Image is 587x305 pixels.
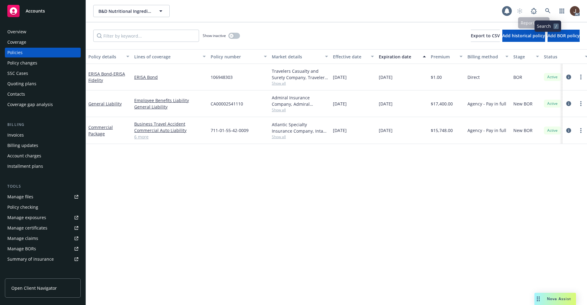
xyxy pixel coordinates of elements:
button: Lines of coverage [132,49,208,64]
a: Manage certificates [5,223,81,233]
a: ERISA Bond [88,71,125,83]
span: [DATE] [379,74,393,80]
div: Billing [5,122,81,128]
div: Account charges [7,151,41,161]
button: Policy details [86,49,132,64]
div: Admiral Insurance Company, Admiral Insurance Group ([PERSON_NAME] Corporation), CRC Group [272,94,328,107]
div: Travelers Casualty and Surety Company, Travelers Insurance [272,68,328,81]
span: Accounts [26,9,45,13]
div: Policy details [88,53,123,60]
span: New BOR [513,127,533,134]
div: Policies [7,48,23,57]
div: Billing method [467,53,502,60]
a: Quoting plans [5,79,81,89]
span: CA00002541110 [211,101,243,107]
a: Manage BORs [5,244,81,254]
span: B&D Nutritional Ingredients, Inc. [98,8,151,14]
span: Open Client Navigator [11,285,57,291]
a: Policy checking [5,202,81,212]
div: Market details [272,53,321,60]
a: Installment plans [5,161,81,171]
button: Stage [511,49,541,64]
a: more [577,100,585,107]
div: Quoting plans [7,79,36,89]
a: Manage claims [5,233,81,243]
a: SSC Cases [5,68,81,78]
span: [DATE] [333,127,347,134]
span: [DATE] [333,101,347,107]
a: Policy changes [5,58,81,68]
div: Coverage gap analysis [7,100,53,109]
span: Agency - Pay in full [467,127,506,134]
button: Expiration date [376,49,428,64]
div: Policy checking [7,202,38,212]
a: Business Travel Accident [134,121,206,127]
a: more [577,73,585,81]
a: Summary of insurance [5,254,81,264]
button: Market details [269,49,330,64]
div: Overview [7,27,26,37]
span: Active [546,101,559,106]
div: Policy number [211,53,260,60]
div: Drag to move [534,293,542,305]
div: SSC Cases [7,68,28,78]
a: Account charges [5,151,81,161]
span: $17,400.00 [431,101,453,107]
button: Export to CSV [471,30,500,42]
div: Lines of coverage [134,53,199,60]
span: Show all [272,107,328,112]
div: Policy changes [7,58,37,68]
button: Premium [428,49,465,64]
a: circleInformation [565,73,572,81]
a: Manage exposures [5,213,81,222]
span: $1.00 [431,74,442,80]
a: circleInformation [565,100,572,107]
span: Nova Assist [547,296,571,301]
div: Stage [513,53,532,60]
div: Atlantic Specialty Insurance Company, Intact Insurance [272,121,328,134]
a: General Liability [134,104,206,110]
div: Manage claims [7,233,38,243]
a: ERISA Bond [134,74,206,80]
a: Policies [5,48,81,57]
span: Show inactive [203,33,226,38]
a: Invoices [5,130,81,140]
a: Search [542,5,554,17]
div: Effective date [333,53,367,60]
span: Show all [272,81,328,86]
a: Overview [5,27,81,37]
button: B&D Nutritional Ingredients, Inc. [93,5,170,17]
span: Active [546,128,559,133]
button: Policy number [208,49,269,64]
div: Summary of insurance [7,254,54,264]
img: photo [570,6,580,16]
span: [DATE] [333,74,347,80]
span: [DATE] [379,101,393,107]
a: General Liability [88,101,122,107]
div: Installment plans [7,161,43,171]
span: BOR [513,74,522,80]
span: $15,748.00 [431,127,453,134]
button: Effective date [330,49,376,64]
a: more [577,127,585,134]
span: 106948303 [211,74,233,80]
a: Commercial Auto Liability [134,127,206,134]
div: Manage BORs [7,244,36,254]
div: Coverage [7,37,26,47]
a: Employee Benefits Liability [134,97,206,104]
input: Filter by keyword... [93,30,199,42]
div: Manage exposures [7,213,46,222]
a: Contacts [5,89,81,99]
div: Premium [431,53,456,60]
a: circleInformation [565,127,572,134]
div: Tools [5,183,81,189]
span: Add historical policy [502,33,545,39]
button: Nova Assist [534,293,576,305]
span: Show all [272,134,328,139]
button: Add historical policy [502,30,545,42]
a: Coverage [5,37,81,47]
span: Active [546,74,559,80]
span: Export to CSV [471,33,500,39]
a: Commercial Package [88,124,113,137]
